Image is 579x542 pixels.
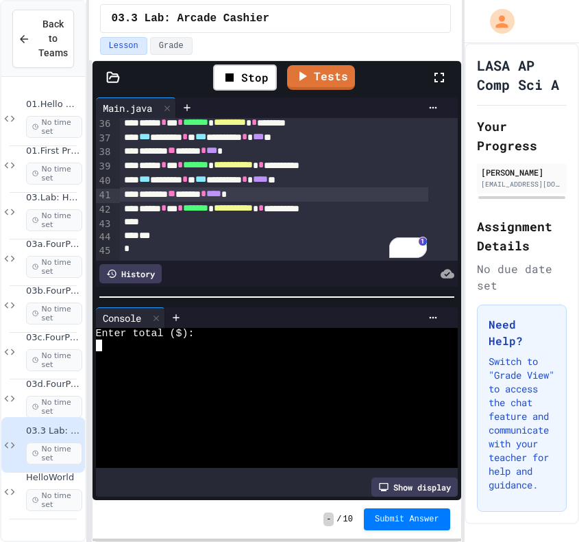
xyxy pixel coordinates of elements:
span: 10 [343,514,353,525]
span: No time set [26,489,82,511]
div: My Account [476,5,518,37]
span: No time set [26,396,82,418]
a: Tests [287,65,355,90]
span: Enter total ($): [96,328,195,340]
span: - [323,512,334,526]
span: 03.3 Lab: Arcade Cashier [112,10,269,27]
h3: Need Help? [489,316,555,349]
span: 01.First Practice! [26,145,82,157]
div: 42 [96,203,113,217]
h2: Assignment Details [477,217,567,255]
div: [EMAIL_ADDRESS][DOMAIN_NAME] [481,179,563,189]
span: No time set [26,349,82,371]
h2: Your Progress [477,117,567,155]
span: / [336,514,341,525]
span: Back to Teams [38,17,68,60]
span: 03a.FourPack How Many Pages [26,239,82,250]
div: Console [96,311,148,325]
span: No time set [26,209,82,231]
div: Show display [371,478,458,497]
h1: LASA AP Comp Sci A [477,56,567,94]
div: No due date set [477,261,567,294]
button: Grade [150,37,193,55]
div: 36 [96,117,113,132]
div: Main.java [96,97,176,118]
span: 01.Hello World Plus [26,99,82,110]
span: 03d.FourPack Datable [26,379,82,390]
p: Switch to "Grade View" to access the chat feature and communicate with your teacher for help and ... [489,355,555,492]
div: Main.java [96,101,159,115]
span: No time set [26,163,82,185]
span: No time set [26,303,82,325]
span: 03c.FourPack BeanCount [26,332,82,344]
button: Lesson [100,37,147,55]
div: 39 [96,160,113,174]
div: History [99,264,162,283]
div: Stop [213,64,277,91]
span: No time set [26,256,82,278]
div: 45 [96,244,113,258]
span: 03.3 Lab: Arcade Cashier [26,425,82,437]
span: 03b.FourPack GallonsWasted [26,285,82,297]
div: Console [96,307,165,328]
div: 41 [96,189,113,203]
span: No time set [26,443,82,464]
button: Submit Answer [364,508,450,530]
span: Submit Answer [375,514,439,525]
div: 44 [96,231,113,244]
span: HelloWorld [26,472,82,484]
span: No time set [26,116,82,138]
span: 03.Lab: Hello Input [26,192,82,204]
div: 43 [96,217,113,231]
div: [PERSON_NAME] [481,166,563,178]
div: 40 [96,174,113,189]
div: 37 [96,132,113,146]
div: 38 [96,145,113,160]
button: Back to Teams [12,10,74,68]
